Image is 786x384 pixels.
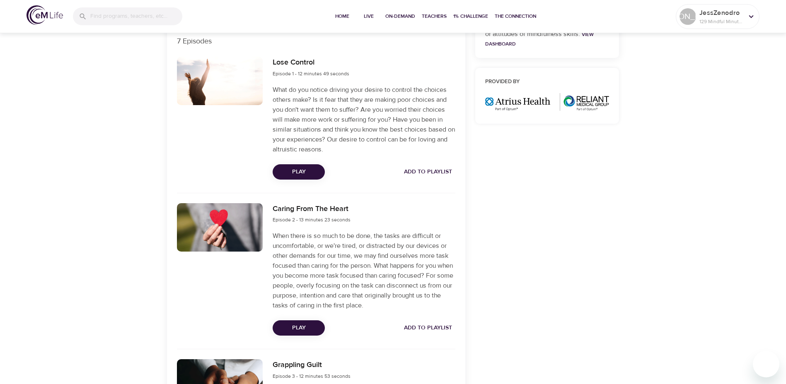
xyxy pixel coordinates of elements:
img: logo [27,5,63,25]
span: On-Demand [385,12,415,21]
span: Play [279,323,318,333]
span: Home [332,12,352,21]
span: Episode 2 - 13 minutes 23 seconds [273,216,351,223]
span: Add to Playlist [404,323,452,333]
p: 129 Mindful Minutes [699,18,743,25]
span: Episode 1 - 12 minutes 49 seconds [273,70,349,77]
span: The Connection [495,12,536,21]
p: JessZenodro [699,8,743,18]
button: Play [273,320,325,336]
input: Find programs, teachers, etc... [90,7,182,25]
span: Play [279,167,318,177]
div: [PERSON_NAME] [680,8,696,25]
a: View Dashboard [485,31,594,47]
button: Add to Playlist [401,164,455,180]
h6: Provided by [485,78,609,86]
span: Live [359,12,379,21]
span: Teachers [422,12,447,21]
h6: Lose Control [273,57,349,69]
p: When there is so much to be done, the tasks are difficult or uncomfortable, or we're tired, or di... [273,231,455,310]
span: 1% Challenge [453,12,488,21]
p: What do you notice driving your desire to control the choices others make? Is it fear that they a... [273,85,455,154]
img: Optum%20MA_AtriusReliant.png [485,93,609,111]
span: Add to Playlist [404,167,452,177]
button: Play [273,164,325,180]
button: Add to Playlist [401,320,455,336]
h6: Caring From The Heart [273,203,351,215]
p: 7 Episodes [177,36,455,47]
h6: Grappling Guilt [273,359,351,371]
iframe: Button to launch messaging window [753,351,779,377]
span: Episode 3 - 12 minutes 53 seconds [273,373,351,379]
